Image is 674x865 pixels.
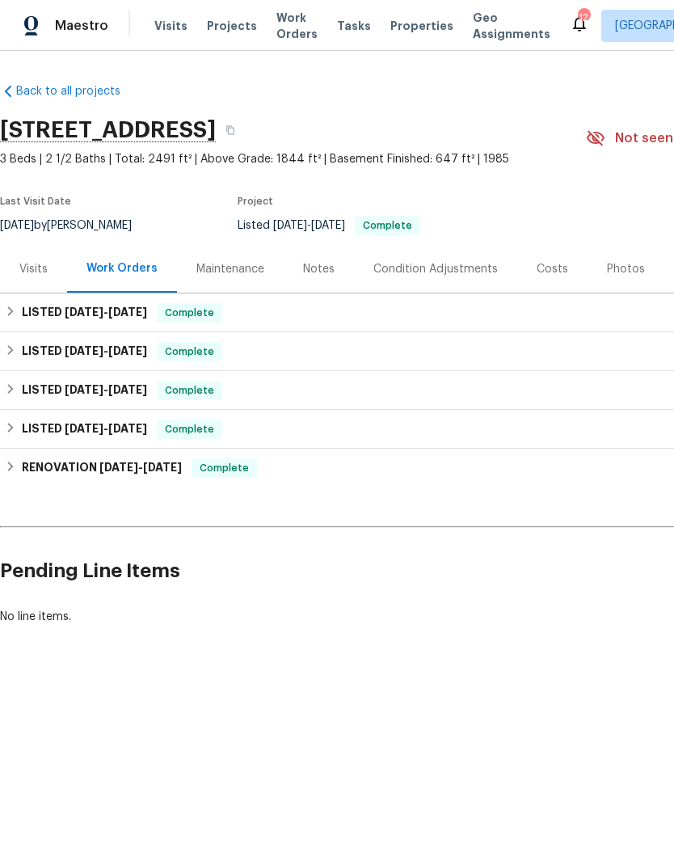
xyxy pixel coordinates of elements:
[537,261,568,277] div: Costs
[311,220,345,231] span: [DATE]
[22,381,147,400] h6: LISTED
[276,10,318,42] span: Work Orders
[65,384,103,395] span: [DATE]
[108,423,147,434] span: [DATE]
[238,220,420,231] span: Listed
[22,303,147,323] h6: LISTED
[273,220,307,231] span: [DATE]
[196,261,264,277] div: Maintenance
[22,342,147,361] h6: LISTED
[108,345,147,357] span: [DATE]
[65,345,103,357] span: [DATE]
[193,460,255,476] span: Complete
[337,20,371,32] span: Tasks
[22,420,147,439] h6: LISTED
[303,261,335,277] div: Notes
[65,423,103,434] span: [DATE]
[65,384,147,395] span: -
[86,260,158,276] div: Work Orders
[356,221,419,230] span: Complete
[390,18,453,34] span: Properties
[108,306,147,318] span: [DATE]
[473,10,550,42] span: Geo Assignments
[158,305,221,321] span: Complete
[158,421,221,437] span: Complete
[55,18,108,34] span: Maestro
[65,306,103,318] span: [DATE]
[143,462,182,473] span: [DATE]
[578,10,589,26] div: 12
[99,462,182,473] span: -
[607,261,645,277] div: Photos
[19,261,48,277] div: Visits
[65,423,147,434] span: -
[154,18,187,34] span: Visits
[373,261,498,277] div: Condition Adjustments
[108,384,147,395] span: [DATE]
[158,382,221,399] span: Complete
[65,345,147,357] span: -
[273,220,345,231] span: -
[207,18,257,34] span: Projects
[99,462,138,473] span: [DATE]
[158,344,221,360] span: Complete
[216,116,245,145] button: Copy Address
[238,196,273,206] span: Project
[65,306,147,318] span: -
[22,458,182,478] h6: RENOVATION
